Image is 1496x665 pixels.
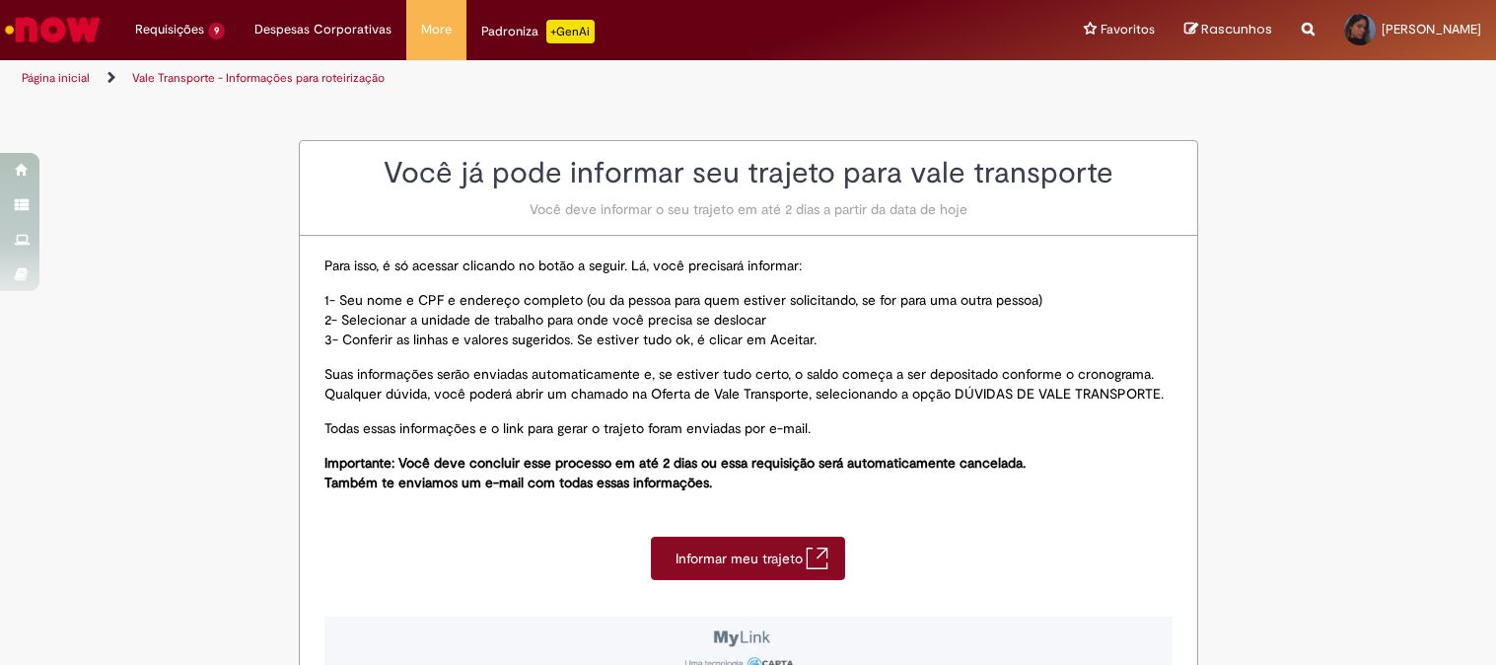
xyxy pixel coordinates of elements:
ul: Trilhas de página [15,60,982,97]
img: ServiceNow [2,10,104,49]
div: Padroniza [481,20,595,43]
span: Importante: Você deve concluir esse processo em até 2 dias ou essa requisição será automaticament... [324,454,1026,472]
span: Rascunhos [1201,20,1272,38]
span: Informar meu trajeto [676,549,806,568]
span: 2- Selecionar a unidade de trabalho para onde você precisa se deslocar [324,311,766,329]
span: 9 [208,23,225,39]
span: Qualquer dúvida, você poderá abrir um chamado na Oferta de Vale Transporte, selecionando a opção ... [324,385,1164,403]
span: Todas essas informações e o link para gerar o trajeto foram enviadas por e-mail. [324,419,811,437]
a: Vale Transporte - Informações para roteirização [132,70,385,86]
span: [PERSON_NAME] [1382,21,1481,37]
span: Requisições [135,20,204,39]
a: Página inicial [22,70,90,86]
span: Despesas Corporativas [254,20,392,39]
span: 1- Seu nome e CPF e endereço completo (ou da pessoa para quem estiver solicitando, se for para um... [324,291,1042,309]
p: +GenAi [546,20,595,43]
span: More [421,20,452,39]
a: Informar meu trajeto [651,537,845,580]
a: Rascunhos [1184,21,1272,39]
span: 3- Conferir as linhas e valores sugeridos. Se estiver tudo ok, é clicar em Aceitar. [324,331,817,348]
span: Também te enviamos um e-mail com todas essas informações. [324,474,712,491]
span: Suas informações serão enviadas automaticamente e, se estiver tudo certo, o saldo começa a ser de... [324,365,1154,383]
span: Favoritos [1101,20,1155,39]
h2: Você já pode informar seu trajeto para vale transporte [300,157,1197,189]
span: Você deve informar o seu trajeto em até 2 dias a partir da data de hoje [530,200,967,218]
span: Para isso, é só acessar clicando no botão a seguir. Lá, você precisará informar: [324,257,802,274]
